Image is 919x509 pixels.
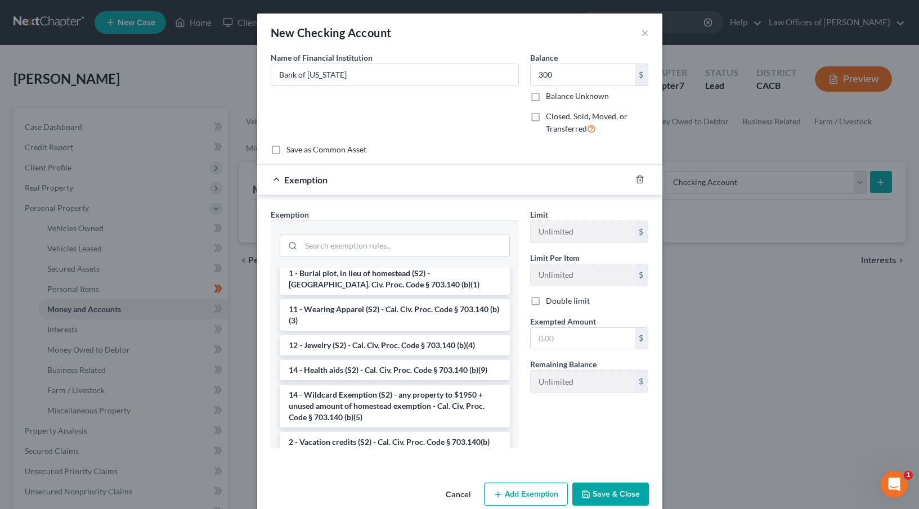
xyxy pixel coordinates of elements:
span: Closed, Sold, Moved, or Transferred [546,111,627,133]
input: 0.00 [531,64,635,85]
button: Save & Close [572,483,649,506]
label: Balance Unknown [546,91,609,102]
label: Save as Common Asset [286,144,366,155]
div: $ [635,371,648,392]
span: 1 [904,471,913,480]
label: Remaining Balance [530,358,597,370]
input: Search exemption rules... [301,235,509,256]
iframe: Intercom live chat [881,471,908,498]
input: -- [531,371,635,392]
input: 0.00 [531,328,635,349]
span: Exemption [271,210,309,219]
div: New Checking Account [271,25,392,40]
label: Limit Per Item [530,252,580,264]
input: Enter name... [271,64,518,85]
li: 14 - Health aids (S2) - Cal. Civ. Proc. Code § 703.140 (b)(9) [280,360,510,380]
label: Balance [530,52,558,64]
li: 1 - Burial plot, in lieu of homestead (S2) - [GEOGRAPHIC_DATA]. Civ. Proc. Code § 703.140 (b)(1) [280,263,510,295]
input: -- [531,221,635,242]
li: 11 - Wearing Apparel (S2) - Cal. Civ. Proc. Code § 703.140 (b)(3) [280,299,510,331]
label: Double limit [546,295,590,307]
input: -- [531,264,635,286]
div: $ [635,328,648,349]
button: Cancel [437,484,479,506]
span: Exempted Amount [530,317,596,326]
li: 2 - Vacation credits (S2) - Cal. Civ. Proc. Code § 703.140(b)(10)(F) [280,432,510,463]
li: 12 - Jewelry (S2) - Cal. Civ. Proc. Code § 703.140 (b)(4) [280,335,510,355]
div: $ [635,64,648,85]
button: Add Exemption [484,483,568,506]
span: Limit [530,210,548,219]
button: × [641,26,649,39]
li: 14 - Wildcard Exemption (S2) - any property to $1950 + unused amount of homestead exemption - Cal... [280,385,510,427]
span: Exemption [284,174,328,185]
div: $ [635,264,648,286]
div: $ [635,221,648,242]
span: Name of Financial Institution [271,53,373,62]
